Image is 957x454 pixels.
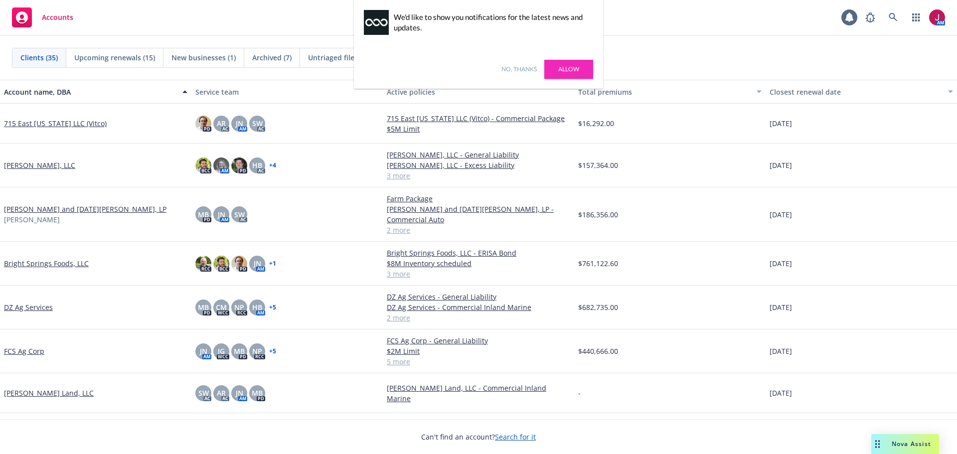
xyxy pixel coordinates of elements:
[578,302,618,312] span: $682,735.00
[770,118,792,129] span: [DATE]
[387,150,570,160] a: [PERSON_NAME], LLC - General Liability
[252,160,262,170] span: HB
[770,87,942,97] div: Closest renewal date
[578,118,614,129] span: $16,292.00
[578,388,581,398] span: -
[231,256,247,272] img: photo
[770,258,792,269] span: [DATE]
[198,302,209,312] span: MB
[308,52,368,63] span: Untriaged files (3)
[234,209,245,220] span: SW
[269,162,276,168] a: + 4
[544,60,593,79] a: Allow
[770,209,792,220] span: [DATE]
[501,65,537,74] a: No, thanks
[387,312,570,323] a: 2 more
[252,388,263,398] span: MB
[218,209,225,220] span: JN
[387,204,570,225] a: [PERSON_NAME] and [DATE][PERSON_NAME], LP - Commercial Auto
[4,87,176,97] div: Account name, DBA
[387,87,570,97] div: Active policies
[195,157,211,173] img: photo
[387,160,570,170] a: [PERSON_NAME], LLC - Excess Liability
[770,302,792,312] span: [DATE]
[4,388,94,398] a: [PERSON_NAME] Land, LLC
[578,258,618,269] span: $761,122.60
[421,432,536,442] span: Can't find an account?
[770,346,792,356] span: [DATE]
[74,52,155,63] span: Upcoming renewals (15)
[213,157,229,173] img: photo
[8,3,77,31] a: Accounts
[198,388,209,398] span: SW
[770,160,792,170] span: [DATE]
[387,124,570,134] a: $5M Limit
[217,118,226,129] span: AR
[387,292,570,302] a: DZ Ag Services - General Liability
[4,160,75,170] a: [PERSON_NAME], LLC
[387,258,570,269] a: $8M Inventory scheduled
[860,7,880,27] a: Report a Bug
[578,87,751,97] div: Total premiums
[578,346,618,356] span: $440,666.00
[394,12,588,33] div: We'd like to show you notifications for the latest news and updates.
[770,388,792,398] span: [DATE]
[387,113,570,124] a: 715 East [US_STATE] LLC (Vitco) - Commercial Package
[387,335,570,346] a: FCS Ag Corp - General Liability
[387,248,570,258] a: Bright Springs Foods, LLC - ERISA Bond
[4,302,53,312] a: DZ Ag Services
[217,388,226,398] span: AR
[906,7,926,27] a: Switch app
[4,118,107,129] a: 715 East [US_STATE] LLC (Vitco)
[218,346,225,356] span: JG
[236,118,243,129] span: JN
[4,258,89,269] a: Bright Springs Foods, LLC
[269,261,276,267] a: + 1
[578,209,618,220] span: $186,356.00
[4,204,166,214] a: [PERSON_NAME] and [DATE][PERSON_NAME], LP
[387,356,570,367] a: 5 more
[234,302,244,312] span: NP
[892,440,931,448] span: Nova Assist
[4,214,60,225] span: [PERSON_NAME]
[198,209,209,220] span: MB
[254,258,261,269] span: JN
[929,9,945,25] img: photo
[578,160,618,170] span: $157,364.00
[213,256,229,272] img: photo
[252,346,262,356] span: NP
[387,193,570,204] a: Farm Package
[252,52,292,63] span: Archived (7)
[387,346,570,356] a: $2M Limit
[383,80,574,104] button: Active policies
[4,346,44,356] a: FCS Ag Corp
[269,348,276,354] a: + 5
[574,80,766,104] button: Total premiums
[387,170,570,181] a: 3 more
[883,7,903,27] a: Search
[387,269,570,279] a: 3 more
[195,116,211,132] img: photo
[234,346,245,356] span: MB
[195,256,211,272] img: photo
[871,434,939,454] button: Nova Assist
[20,52,58,63] span: Clients (35)
[252,118,263,129] span: SW
[387,225,570,235] a: 2 more
[231,157,247,173] img: photo
[766,80,957,104] button: Closest renewal date
[269,304,276,310] a: + 5
[42,13,73,21] span: Accounts
[200,346,207,356] span: JN
[236,388,243,398] span: JN
[495,432,536,442] a: Search for it
[252,302,262,312] span: HB
[191,80,383,104] button: Service team
[195,87,379,97] div: Service team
